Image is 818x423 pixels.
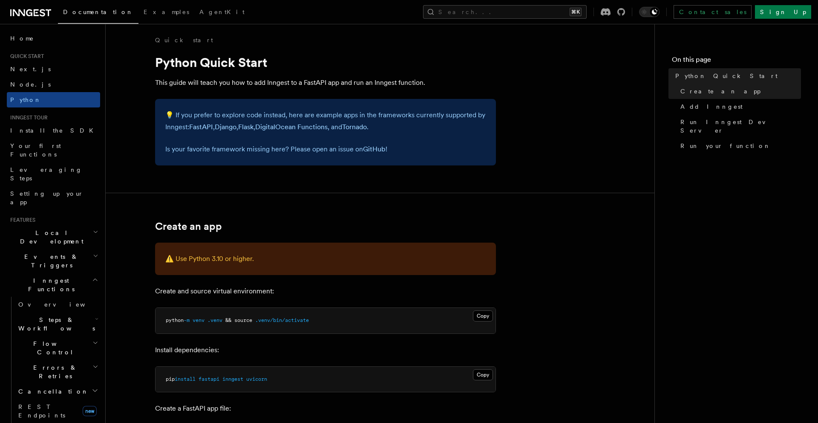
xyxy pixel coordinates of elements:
[155,36,213,44] a: Quick start
[473,310,493,322] button: Copy
[199,9,245,15] span: AgentKit
[10,127,98,134] span: Install the SDK
[15,360,100,384] button: Errors & Retries
[15,297,100,312] a: Overview
[7,225,100,249] button: Local Development
[7,53,44,60] span: Quick start
[184,317,190,323] span: -m
[675,72,778,80] span: Python Quick Start
[15,312,100,336] button: Steps & Workflows
[7,123,100,138] a: Install the SDK
[10,190,84,206] span: Setting up your app
[215,123,236,131] a: Django
[10,81,51,88] span: Node.js
[155,220,222,232] a: Create an app
[677,84,801,99] a: Create an app
[58,3,138,24] a: Documentation
[7,92,100,107] a: Python
[677,138,801,154] a: Run your function
[423,5,587,19] button: Search...⌘K
[10,142,61,158] span: Your first Functions
[199,376,219,382] span: fastapi
[15,384,100,399] button: Cancellation
[207,317,222,323] span: .venv
[7,138,100,162] a: Your first Functions
[570,8,582,16] kbd: ⌘K
[193,317,204,323] span: venv
[155,285,496,297] p: Create and source virtual environment:
[10,166,82,182] span: Leveraging Steps
[677,114,801,138] a: Run Inngest Dev Server
[155,55,496,70] h1: Python Quick Start
[672,68,801,84] a: Python Quick Start
[165,143,486,155] p: Is your favorite framework missing here? Please open an issue on !
[674,5,752,19] a: Contact sales
[755,5,811,19] a: Sign Up
[7,114,48,121] span: Inngest tour
[63,9,133,15] span: Documentation
[7,31,100,46] a: Home
[255,123,328,131] a: DigitalOcean Functions
[15,336,100,360] button: Flow Control
[165,109,486,133] p: 💡 If you prefer to explore code instead, here are example apps in the frameworks currently suppor...
[166,376,175,382] span: pip
[10,34,34,43] span: Home
[15,363,92,380] span: Errors & Retries
[166,317,184,323] span: python
[672,55,801,68] h4: On this page
[342,123,367,131] a: Tornado
[680,118,801,135] span: Run Inngest Dev Server
[155,403,496,414] p: Create a FastAPI app file:
[677,99,801,114] a: Add Inngest
[363,145,386,153] a: GitHub
[165,253,486,265] p: ⚠️ Use Python 3.10 or higher.
[10,96,41,103] span: Python
[246,376,267,382] span: uvicorn
[222,376,243,382] span: inngest
[7,229,93,246] span: Local Development
[680,102,743,111] span: Add Inngest
[138,3,194,23] a: Examples
[7,273,100,297] button: Inngest Functions
[15,387,89,396] span: Cancellation
[155,77,496,89] p: This guide will teach you how to add Inngest to a FastAPI app and run an Inngest function.
[7,217,35,223] span: Features
[680,142,771,150] span: Run your function
[7,61,100,77] a: Next.js
[238,123,253,131] a: Flask
[15,316,95,333] span: Steps & Workflows
[83,406,97,416] span: new
[473,369,493,380] button: Copy
[680,87,760,96] span: Create an app
[225,317,231,323] span: &&
[189,123,213,131] a: FastAPI
[15,339,92,356] span: Flow Control
[255,317,309,323] span: .venv/bin/activate
[194,3,250,23] a: AgentKit
[10,66,51,72] span: Next.js
[7,186,100,210] a: Setting up your app
[7,276,92,293] span: Inngest Functions
[7,77,100,92] a: Node.js
[18,403,65,419] span: REST Endpoints
[15,399,100,423] a: REST Endpointsnew
[7,162,100,186] a: Leveraging Steps
[144,9,189,15] span: Examples
[175,376,196,382] span: install
[18,301,106,308] span: Overview
[7,252,93,269] span: Events & Triggers
[7,249,100,273] button: Events & Triggers
[639,7,660,17] button: Toggle dark mode
[234,317,252,323] span: source
[155,344,496,356] p: Install dependencies:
